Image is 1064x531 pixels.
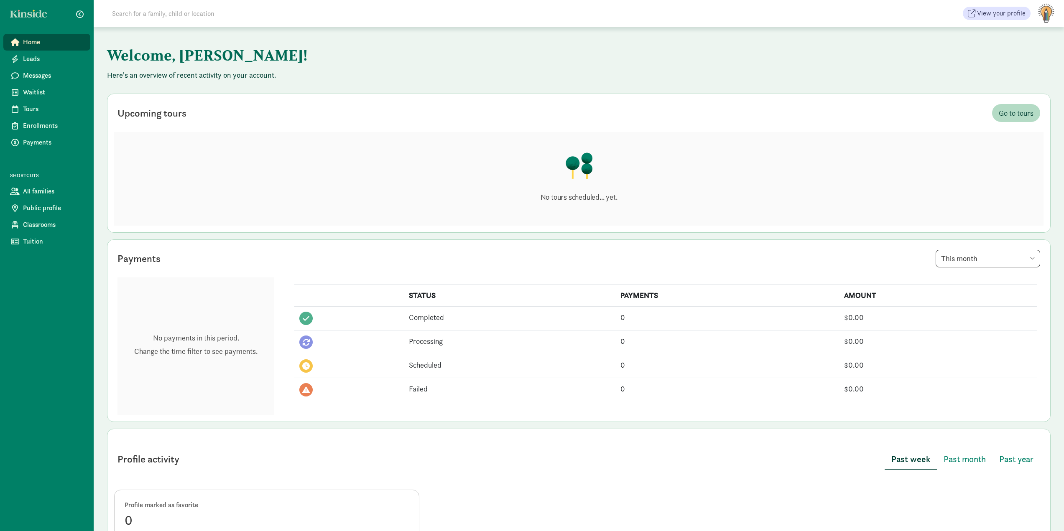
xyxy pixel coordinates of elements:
[620,312,834,323] div: 0
[620,335,834,347] div: 0
[404,285,615,307] th: STATUS
[844,383,1032,394] div: $0.00
[993,449,1040,469] button: Past year
[937,449,993,469] button: Past month
[891,452,930,466] span: Past week
[107,40,521,70] h1: Welcome, [PERSON_NAME]!
[885,449,937,470] button: Past week
[117,106,186,121] div: Upcoming tours
[844,312,1032,323] div: $0.00
[3,216,90,233] a: Classrooms
[23,37,84,47] span: Home
[117,251,161,266] div: Payments
[23,137,84,147] span: Payments
[117,452,179,467] div: Profile activity
[1022,491,1064,531] iframe: Chat Widget
[125,510,409,530] div: 0
[3,34,90,51] a: Home
[839,285,1037,307] th: AMOUNT
[409,359,610,371] div: Scheduled
[963,7,1031,20] a: View your profile
[125,500,409,510] div: Profile marked as favorite
[3,200,90,216] a: Public profile
[3,51,90,67] a: Leads
[565,152,593,179] img: illustration-trees.png
[23,71,84,81] span: Messages
[999,452,1033,466] span: Past year
[23,121,84,131] span: Enrollments
[620,383,834,394] div: 0
[3,183,90,200] a: All families
[409,312,610,323] div: Completed
[409,383,610,394] div: Failed
[3,67,90,84] a: Messages
[3,84,90,101] a: Waitlist
[615,285,839,307] th: PAYMENTS
[134,346,258,356] p: Change the time filter to see payments.
[107,70,1051,80] p: Here's an overview of recent activity on your account.
[620,359,834,371] div: 0
[844,359,1032,371] div: $0.00
[23,104,84,114] span: Tours
[134,333,258,343] p: No payments in this period.
[844,335,1032,347] div: $0.00
[107,5,342,22] input: Search for a family, child or location
[944,452,986,466] span: Past month
[999,107,1033,119] span: Go to tours
[3,134,90,151] a: Payments
[3,101,90,117] a: Tours
[23,236,84,246] span: Tuition
[23,186,84,196] span: All families
[23,203,84,213] span: Public profile
[23,87,84,97] span: Waitlist
[23,54,84,64] span: Leads
[992,104,1040,122] a: Go to tours
[541,192,617,202] p: No tours scheduled... yet.
[3,117,90,134] a: Enrollments
[977,8,1026,18] span: View your profile
[23,220,84,230] span: Classrooms
[3,233,90,250] a: Tuition
[409,335,610,347] div: Processing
